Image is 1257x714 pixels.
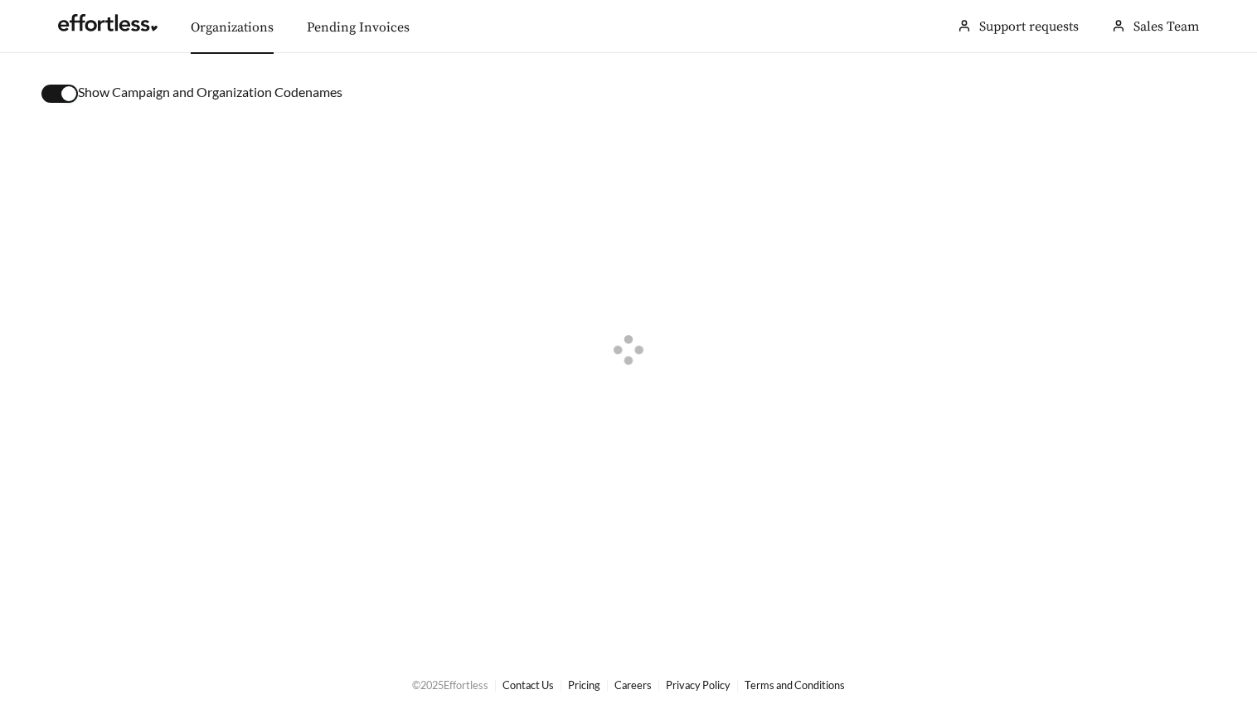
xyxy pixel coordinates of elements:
[307,19,410,36] a: Pending Invoices
[666,678,730,692] a: Privacy Policy
[412,678,488,692] span: © 2025 Effortless
[191,19,274,36] a: Organizations
[41,82,1216,103] div: Show Campaign and Organization Codenames
[502,678,554,692] a: Contact Us
[568,678,600,692] a: Pricing
[1133,18,1199,35] span: Sales Team
[979,18,1079,35] a: Support requests
[745,678,845,692] a: Terms and Conditions
[614,678,652,692] a: Careers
